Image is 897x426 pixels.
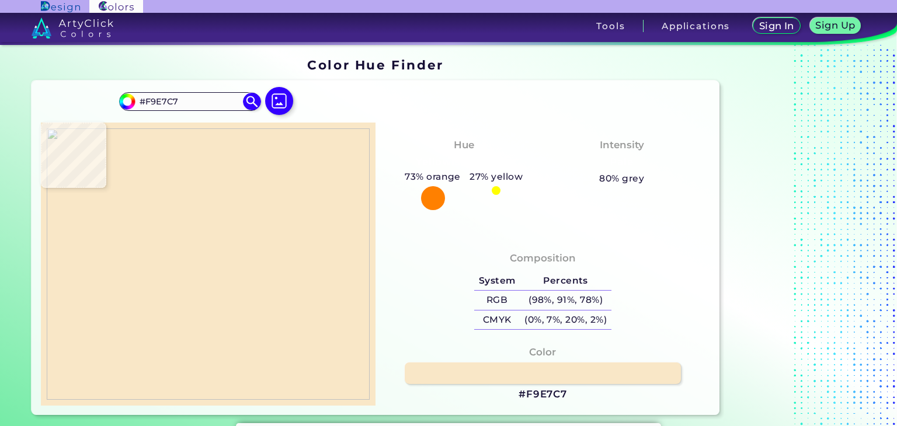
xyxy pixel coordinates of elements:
[265,87,293,115] img: icon picture
[752,18,801,34] a: Sign In
[401,169,465,184] h5: 73% orange
[815,20,856,30] h5: Sign Up
[307,56,443,74] h1: Color Hue Finder
[47,128,370,400] img: 57cd882d-5203-4199-8060-021a5fb51e9f
[411,155,517,169] h3: Yellowish Orange
[520,310,611,330] h5: (0%, 7%, 20%, 2%)
[520,271,611,291] h5: Percents
[529,344,556,361] h4: Color
[600,137,644,153] h4: Intensity
[510,250,576,267] h4: Composition
[599,171,644,186] h5: 80% grey
[465,169,527,184] h5: 27% yellow
[724,53,870,419] iframe: Advertisement
[135,94,244,110] input: type color..
[519,387,567,401] h3: #F9E7C7
[474,271,520,291] h5: System
[596,22,625,30] h3: Tools
[41,1,80,12] img: ArtyClick Design logo
[662,22,730,30] h3: Applications
[474,310,520,330] h5: CMYK
[454,137,474,153] h4: Hue
[474,291,520,310] h5: RGB
[32,18,114,39] img: logo_artyclick_colors_white.svg
[605,155,638,169] h3: Pale
[759,21,795,31] h5: Sign In
[520,291,611,310] h5: (98%, 91%, 78%)
[243,93,260,110] img: icon search
[809,18,861,34] a: Sign Up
